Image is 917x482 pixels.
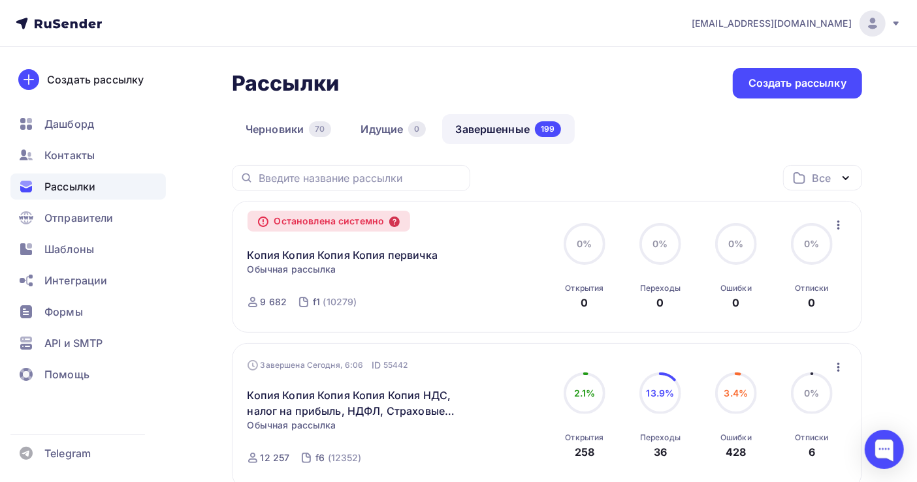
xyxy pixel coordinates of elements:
[44,445,91,461] span: Telegram
[312,292,358,312] a: f1 (10279)
[44,241,94,257] span: Шаблоны
[10,205,166,231] a: Отправители
[44,147,95,163] span: Контакты
[565,283,603,294] div: Открытия
[720,283,752,294] div: Ошибки
[328,451,362,464] div: (12352)
[724,387,748,399] span: 3.4%
[692,10,901,37] a: [EMAIL_ADDRESS][DOMAIN_NAME]
[47,72,144,87] div: Создать рассылку
[10,236,166,262] a: Шаблоны
[647,387,675,399] span: 13.9%
[804,387,819,399] span: 0%
[732,295,739,310] div: 0
[261,451,290,464] div: 12 257
[261,295,287,309] div: 9 682
[804,238,819,249] span: 0%
[44,273,107,288] span: Интеграции
[309,121,330,137] div: 70
[44,367,89,382] span: Помощь
[44,179,95,194] span: Рассылки
[248,359,408,372] div: Завершена Сегодня, 6:06
[442,114,575,144] a: Завершенные199
[654,444,667,460] div: 36
[808,295,815,310] div: 0
[656,295,664,310] div: 0
[10,142,166,168] a: Контакты
[577,238,592,249] span: 0%
[692,17,852,30] span: [EMAIL_ADDRESS][DOMAIN_NAME]
[10,111,166,137] a: Дашборд
[783,165,862,190] button: Все
[408,121,425,137] div: 0
[315,451,325,464] div: f6
[796,283,829,294] div: Отписки
[748,76,846,91] div: Создать рассылку
[575,444,594,460] div: 258
[640,432,681,443] div: Переходы
[248,387,472,419] a: Копия Копия Копия Копия Копия НДС, налог на прибыль, НДФЛ, Страховые взносы. Налоговая реформа 20...
[232,114,345,144] a: Черновики70
[259,171,462,185] input: Введите название рассылки
[248,247,438,263] a: Копия Копия Копия Копия первичка
[323,295,357,309] div: (10279)
[581,295,588,310] div: 0
[44,210,114,226] span: Отправители
[565,432,603,443] div: Открытия
[720,432,752,443] div: Ошибки
[383,359,408,372] span: 55442
[10,299,166,325] a: Формы
[248,263,336,276] span: Обычная рассылка
[574,387,596,399] span: 2.1%
[313,295,320,309] div: f1
[314,447,362,468] a: f6 (12352)
[535,121,560,137] div: 199
[640,283,681,294] div: Переходы
[248,419,336,432] span: Обычная рассылка
[10,173,166,200] a: Рассылки
[726,444,746,460] div: 428
[796,432,829,443] div: Отписки
[44,304,83,320] span: Формы
[809,444,815,460] div: 6
[728,238,743,249] span: 0%
[232,70,339,97] h2: Рассылки
[347,114,440,144] a: Идущие0
[652,238,668,249] span: 0%
[44,116,94,132] span: Дашборд
[372,359,381,372] span: ID
[248,211,411,232] div: Остановлена системно
[44,335,103,351] span: API и SMTP
[812,170,831,186] div: Все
